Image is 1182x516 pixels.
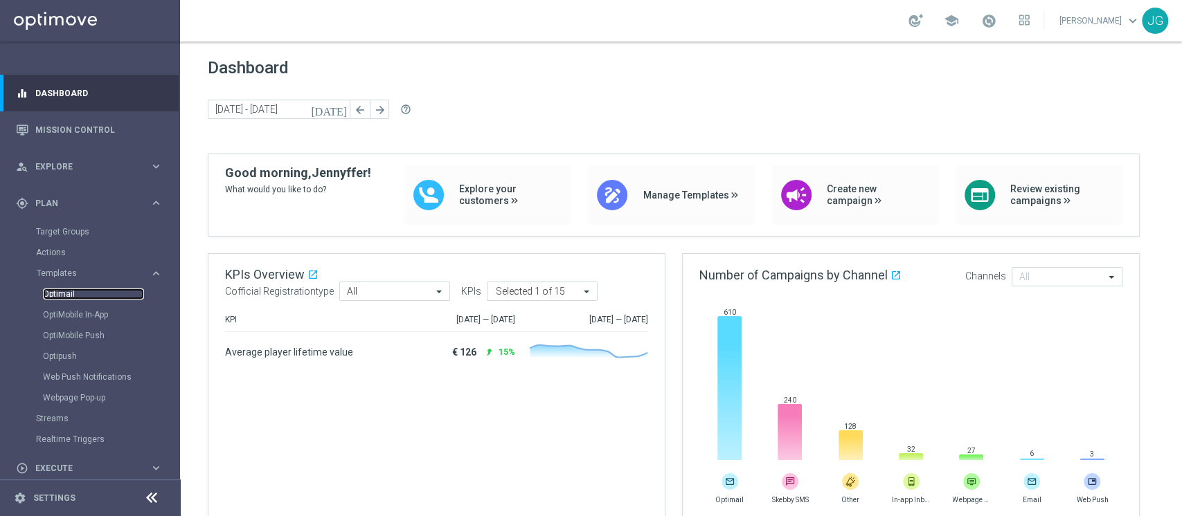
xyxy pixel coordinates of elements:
button: play_circle_outline Execute keyboard_arrow_right [15,463,163,474]
div: Streams [36,408,179,429]
div: Web Push Notifications [43,367,179,387]
i: keyboard_arrow_right [150,196,163,210]
a: Optipush [43,351,144,362]
a: Target Groups [36,226,144,237]
a: Streams [36,413,144,424]
a: Mission Control [35,111,163,148]
i: keyboard_arrow_right [150,461,163,474]
div: JG [1142,8,1168,34]
div: Dashboard [16,75,163,111]
button: Templates keyboard_arrow_right [36,268,163,279]
div: Plan [16,197,150,210]
div: Templates [36,263,179,408]
div: Explore [16,160,150,173]
span: Explore [35,163,150,171]
button: gps_fixed Plan keyboard_arrow_right [15,198,163,209]
span: keyboard_arrow_down [1125,13,1140,28]
button: Mission Control [15,125,163,136]
div: Optimail [43,284,179,304]
div: Webpage Pop-up [43,387,179,408]
a: OptiMobile In-App [43,309,144,320]
a: OptiMobile Push [43,330,144,341]
a: Webpage Pop-up [43,392,144,403]
i: play_circle_outline [16,462,28,474]
a: Realtime Triggers [36,434,144,445]
i: settings [14,492,26,504]
i: keyboard_arrow_right [150,160,163,173]
div: Optipush [43,346,179,367]
div: Target Groups [36,221,179,242]
a: Settings [33,494,75,502]
div: Templates [37,269,150,277]
i: keyboard_arrow_right [150,267,163,280]
button: equalizer Dashboard [15,88,163,99]
a: [PERSON_NAME]keyboard_arrow_down [1058,10,1142,31]
i: equalizer [16,87,28,100]
span: Plan [35,199,150,208]
a: Dashboard [35,75,163,111]
span: school [944,13,959,28]
a: Actions [36,247,144,258]
i: person_search [16,160,28,173]
div: OptiMobile Push [43,325,179,346]
div: Realtime Triggers [36,429,179,450]
div: Actions [36,242,179,263]
span: Execute [35,464,150,472]
span: Templates [37,269,136,277]
button: person_search Explore keyboard_arrow_right [15,161,163,172]
a: Optimail [43,288,144,300]
a: Web Push Notifications [43,371,144,383]
div: Mission Control [16,111,163,148]
i: gps_fixed [16,197,28,210]
div: OptiMobile In-App [43,304,179,325]
div: Execute [16,462,150,474]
